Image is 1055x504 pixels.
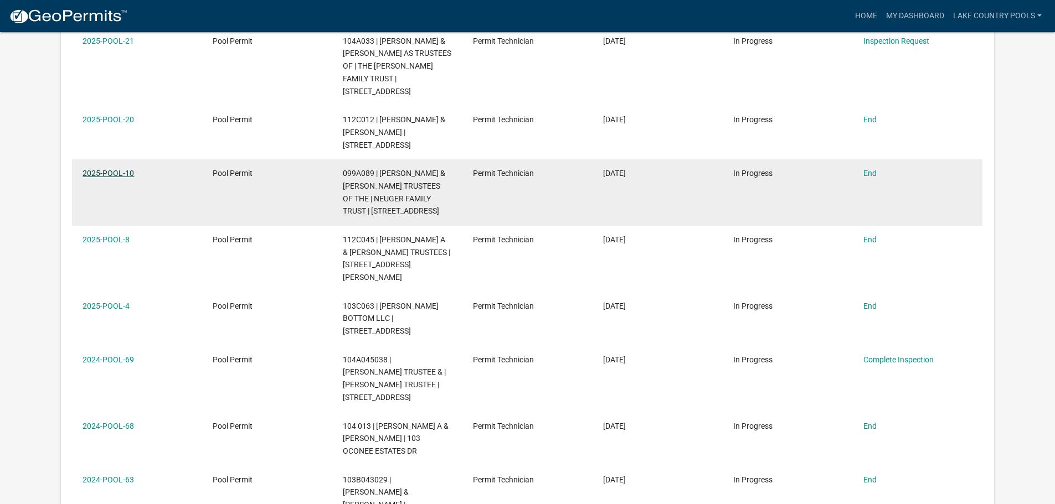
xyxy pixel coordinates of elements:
[733,37,773,45] span: In Progress
[83,422,134,430] a: 2024-POOL-68
[473,302,534,310] span: Permit Technician
[851,6,882,27] a: Home
[603,115,626,124] span: 03/20/2025
[863,422,877,430] a: End
[213,302,253,310] span: Pool Permit
[863,302,877,310] a: End
[882,6,949,27] a: My Dashboard
[343,355,446,402] span: 104A045038 | HAGEN MICHAEL E TRUSTEE & | KAREN M HAGEN TRUSTEE | 159 CHAPEL SPRINGS DR
[863,235,877,244] a: End
[83,115,134,124] a: 2025-POOL-20
[343,169,445,215] span: 099A089 | NEUGER DENNIS & JENNIFER TRUSTEES OF THE | NEUGER FAMILY TRUST | 308 DEER TRACK RD
[733,169,773,178] span: In Progress
[83,235,130,244] a: 2025-POOL-8
[83,302,130,310] a: 2025-POOL-4
[213,422,253,430] span: Pool Permit
[213,37,253,45] span: Pool Permit
[733,355,773,364] span: In Progress
[863,169,877,178] a: End
[213,169,253,178] span: Pool Permit
[343,115,445,149] span: 112C012 | MCNAMARA THOMAS J & MARY K HORTON | 360 COLD BRANCH RD
[733,475,773,484] span: In Progress
[733,115,773,124] span: In Progress
[603,235,626,244] span: 01/31/2025
[343,422,449,456] span: 104 013 | LEVINE MARK A & MARY T | 103 OCONEE ESTATES DR
[83,169,134,178] a: 2025-POOL-10
[473,355,534,364] span: Permit Technician
[603,169,626,178] span: 02/05/2025
[473,475,534,484] span: Permit Technician
[863,355,934,364] a: Complete Inspection
[603,355,626,364] span: 12/20/2024
[473,37,534,45] span: Permit Technician
[733,302,773,310] span: In Progress
[603,37,626,45] span: 03/20/2025
[343,302,439,336] span: 103C063 | SANDY BOTTOM LLC | 167 LANATCHI LN
[863,115,877,124] a: End
[213,475,253,484] span: Pool Permit
[863,37,929,45] a: Inspection Request
[213,235,253,244] span: Pool Permit
[949,6,1046,27] a: Lake Country Pools
[83,475,134,484] a: 2024-POOL-63
[213,115,253,124] span: Pool Permit
[473,169,534,178] span: Permit Technician
[473,422,534,430] span: Permit Technician
[603,302,626,310] span: 01/24/2025
[213,355,253,364] span: Pool Permit
[473,115,534,124] span: Permit Technician
[733,235,773,244] span: In Progress
[343,37,451,96] span: 104A033 | MARBUT WILLIAM B & TONYA AS TRUSTEES OF | THE MARBUT FAMILY TRUST | 129 LAKE FOREST DR
[863,475,877,484] a: End
[343,235,450,282] span: 112C045 | PURSER ROBERT A & KIMBERLY T TRUSTEES | 178 SINCLAIR RD
[733,422,773,430] span: In Progress
[83,37,134,45] a: 2025-POOL-21
[473,235,534,244] span: Permit Technician
[83,355,134,364] a: 2024-POOL-69
[603,475,626,484] span: 11/05/2024
[603,422,626,430] span: 12/20/2024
